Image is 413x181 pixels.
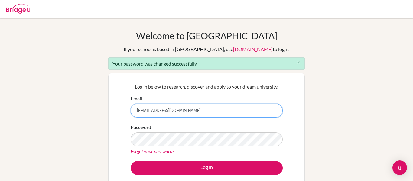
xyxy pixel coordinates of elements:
[292,58,304,67] button: Close
[131,124,151,131] label: Password
[131,161,283,175] button: Log in
[108,57,305,70] div: Your password was changed successfully.
[131,83,283,90] p: Log in below to research, discover and apply to your dream university.
[392,160,407,175] div: Open Intercom Messenger
[131,95,142,102] label: Email
[233,46,273,52] a: [DOMAIN_NAME]
[124,46,289,53] div: If your school is based in [GEOGRAPHIC_DATA], use to login.
[131,148,174,154] a: Forgot your password?
[6,4,30,14] img: Bridge-U
[296,60,301,64] i: close
[136,30,277,41] h1: Welcome to [GEOGRAPHIC_DATA]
